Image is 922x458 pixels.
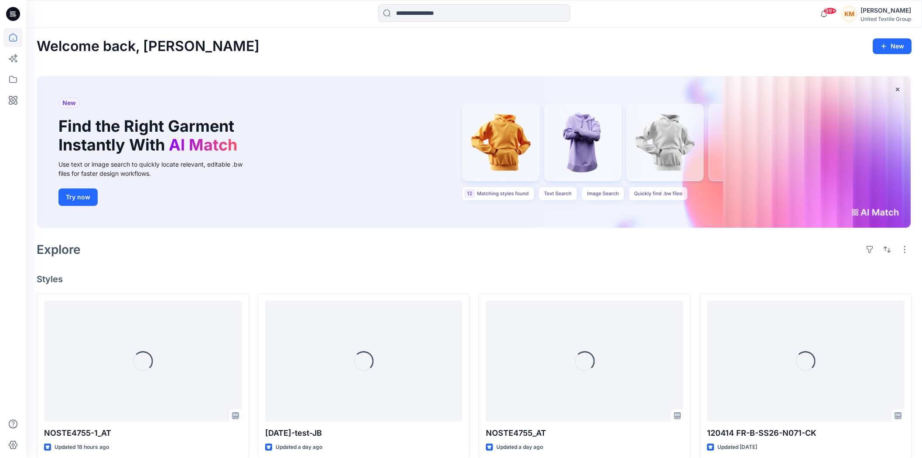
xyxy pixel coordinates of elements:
[823,7,837,14] span: 99+
[265,427,463,439] p: [DATE]-test-JB
[58,117,242,154] h1: Find the Right Garment Instantly With
[58,188,98,206] button: Try now
[37,274,912,284] h4: Styles
[496,443,543,452] p: Updated a day ago
[717,443,757,452] p: Updated [DATE]
[486,427,683,439] p: NOSTE4755_AT
[707,427,905,439] p: 120414 FR-B-SS26-N071-CK
[44,427,242,439] p: NOSTE4755-1_AT
[55,443,109,452] p: Updated 18 hours ago
[58,160,255,178] div: Use text or image search to quickly locate relevant, editable .bw files for faster design workflows.
[276,443,322,452] p: Updated a day ago
[841,6,857,22] div: KM
[861,16,911,22] div: United Textile Group
[62,98,76,108] span: New
[169,135,237,154] span: AI Match
[37,243,81,256] h2: Explore
[37,38,260,55] h2: Welcome back, [PERSON_NAME]
[861,5,911,16] div: [PERSON_NAME]
[873,38,912,54] button: New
